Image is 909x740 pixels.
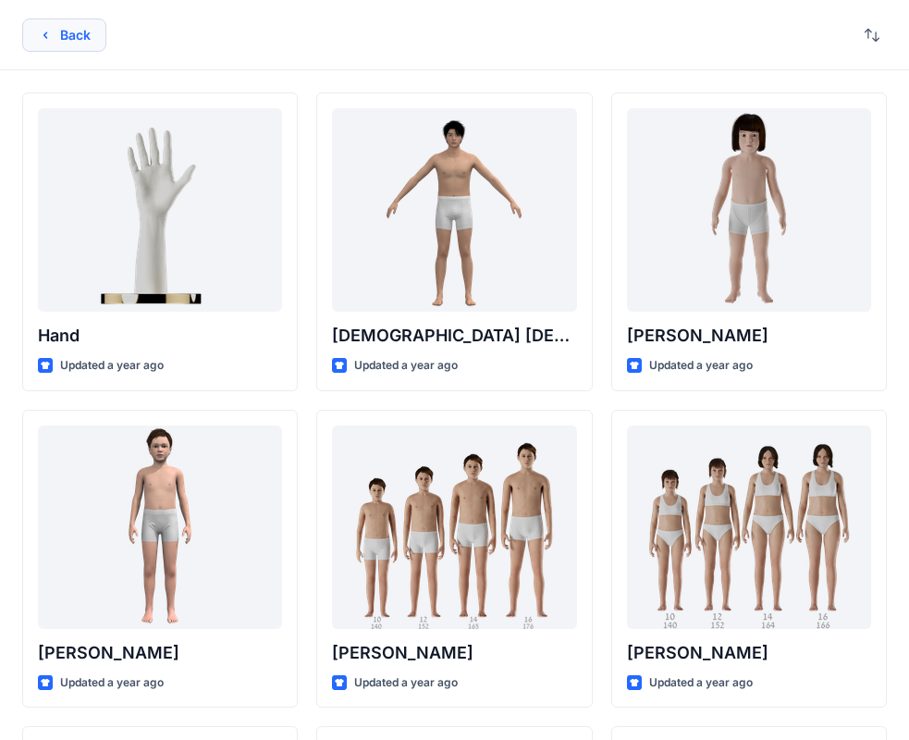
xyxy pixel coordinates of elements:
p: [PERSON_NAME] [332,640,576,666]
a: Brandon [332,425,576,629]
a: Hand [38,108,282,312]
p: Updated a year ago [649,356,753,376]
p: Updated a year ago [649,673,753,693]
p: [PERSON_NAME] [627,640,871,666]
p: Updated a year ago [354,673,458,693]
button: Back [22,18,106,52]
p: Hand [38,323,282,349]
a: Emil [38,425,282,629]
p: Updated a year ago [60,673,164,693]
p: [PERSON_NAME] [38,640,282,666]
p: [PERSON_NAME] [627,323,871,349]
p: Updated a year ago [354,356,458,376]
a: Charlie [627,108,871,312]
a: Brenda [627,425,871,629]
p: Updated a year ago [60,356,164,376]
p: [DEMOGRAPHIC_DATA] [DEMOGRAPHIC_DATA] [332,323,576,349]
a: Male Asian [332,108,576,312]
